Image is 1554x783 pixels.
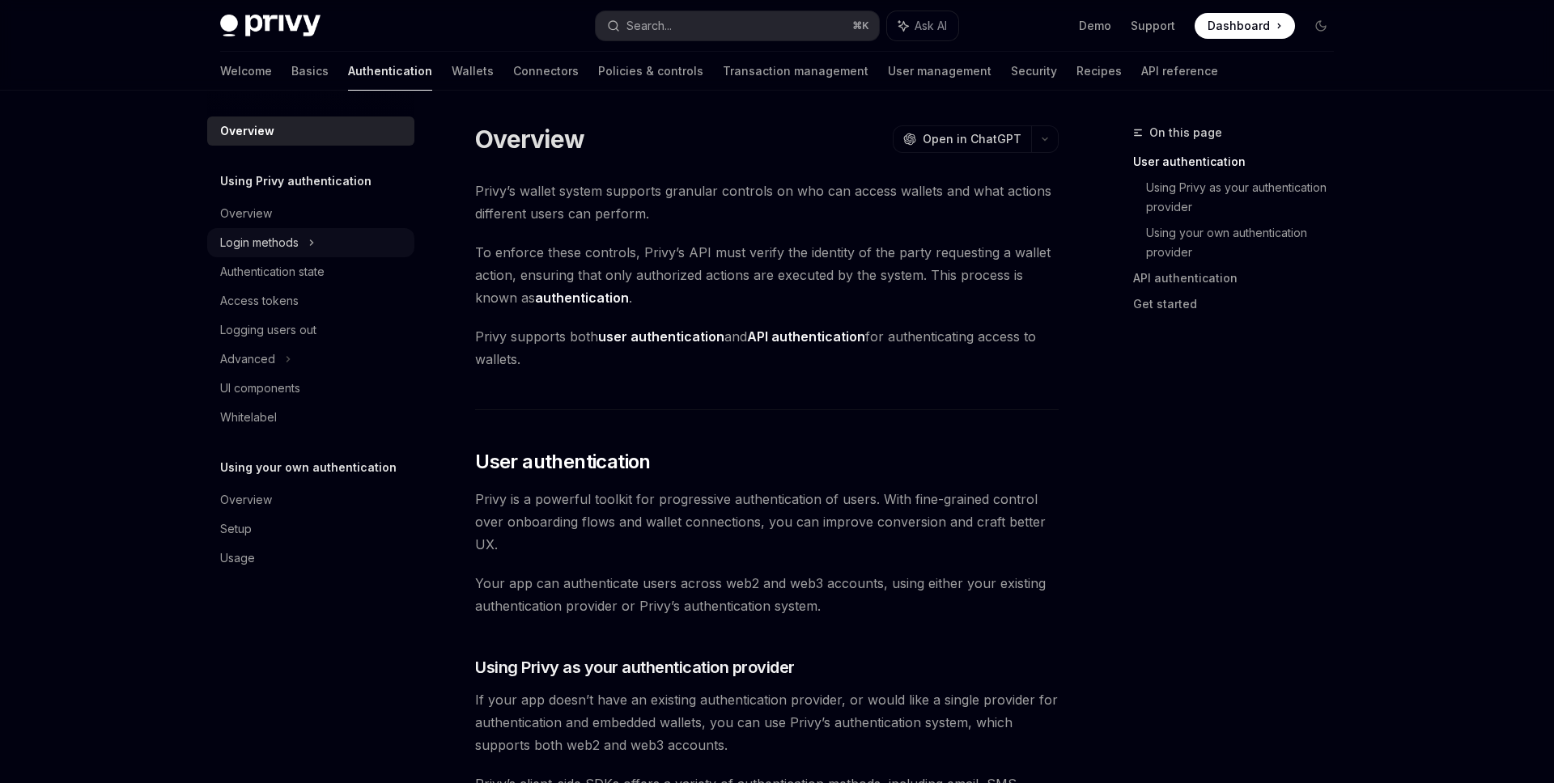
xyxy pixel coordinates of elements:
a: User management [888,52,991,91]
div: Access tokens [220,291,299,311]
a: Welcome [220,52,272,91]
div: Overview [220,121,274,141]
button: Toggle dark mode [1308,13,1334,39]
a: Dashboard [1195,13,1295,39]
a: Recipes [1076,52,1122,91]
span: Your app can authenticate users across web2 and web3 accounts, using either your existing authent... [475,572,1059,617]
div: Login methods [220,233,299,252]
a: User authentication [1133,149,1347,175]
a: Overview [207,199,414,228]
a: Using your own authentication provider [1146,220,1347,265]
a: Wallets [452,52,494,91]
span: On this page [1149,123,1222,142]
a: Logging users out [207,315,414,345]
span: Open in ChatGPT [923,131,1021,147]
span: Dashboard [1208,18,1270,34]
a: Whitelabel [207,403,414,432]
span: Privy is a powerful toolkit for progressive authentication of users. With fine-grained control ov... [475,488,1059,556]
div: Whitelabel [220,408,277,427]
a: Get started [1133,291,1347,317]
a: Transaction management [723,52,868,91]
strong: API authentication [747,328,865,345]
span: User authentication [475,449,651,475]
div: Usage [220,548,255,568]
a: Usage [207,544,414,573]
span: To enforce these controls, Privy’s API must verify the identity of the party requesting a wallet ... [475,241,1059,309]
a: API reference [1141,52,1218,91]
a: Security [1011,52,1057,91]
h1: Overview [475,125,584,154]
div: Search... [626,16,672,36]
div: Overview [220,490,272,510]
h5: Using Privy authentication [220,171,372,191]
a: Authentication [348,52,432,91]
a: Access tokens [207,286,414,315]
a: Overview [207,116,414,146]
a: API authentication [1133,265,1347,291]
strong: user authentication [598,328,724,345]
h5: Using your own authentication [220,458,397,477]
div: Setup [220,519,252,539]
span: Ask AI [915,18,947,34]
span: Privy supports both and for authenticating access to wallets. [475,325,1059,370]
button: Search...⌘K [596,11,879,40]
a: Overview [207,485,414,514]
span: Using Privy as your authentication provider [475,656,795,679]
a: Setup [207,514,414,544]
button: Ask AI [887,11,958,40]
div: Overview [220,204,272,223]
a: Authentication state [207,257,414,286]
span: ⌘ K [852,19,869,32]
img: dark logo [220,15,321,37]
button: Open in ChatGPT [893,125,1031,153]
a: Policies & controls [598,52,703,91]
span: Privy’s wallet system supports granular controls on who can access wallets and what actions diffe... [475,180,1059,225]
a: Demo [1079,18,1111,34]
div: Logging users out [220,320,316,340]
a: UI components [207,374,414,403]
div: Authentication state [220,262,325,281]
a: Support [1131,18,1175,34]
div: Advanced [220,349,275,369]
a: Using Privy as your authentication provider [1146,175,1347,220]
span: If your app doesn’t have an existing authentication provider, or would like a single provider for... [475,688,1059,756]
a: Basics [291,52,329,91]
div: UI components [220,379,300,398]
a: Connectors [513,52,579,91]
strong: authentication [535,290,629,306]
